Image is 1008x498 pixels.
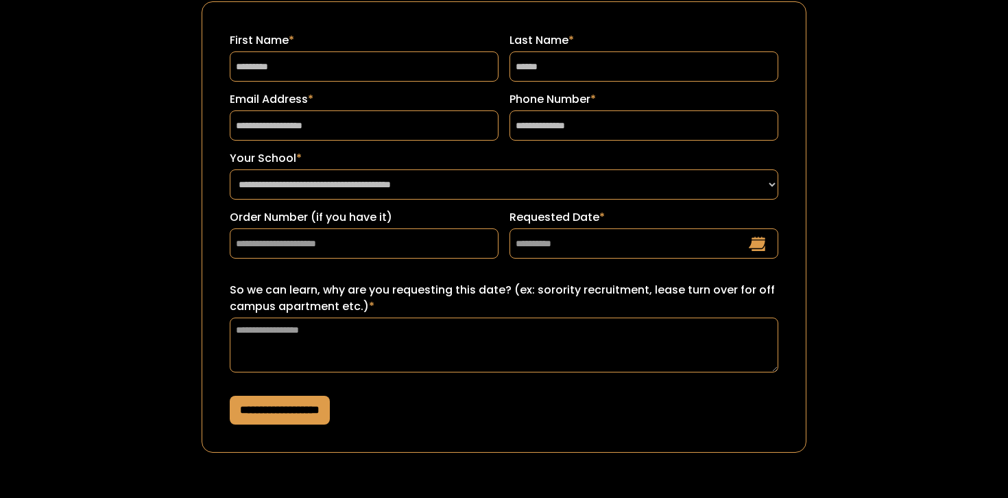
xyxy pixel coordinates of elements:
label: Order Number (if you have it) [230,209,499,226]
label: So we can learn, why are you requesting this date? (ex: sorority recruitment, lease turn over for... [230,282,778,315]
label: Last Name [509,32,778,49]
label: First Name [230,32,499,49]
label: Email Address [230,91,499,108]
form: Request a Date Form [202,1,806,453]
label: Phone Number [509,91,778,108]
label: Your School [230,150,778,167]
label: Requested Date [509,209,778,226]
